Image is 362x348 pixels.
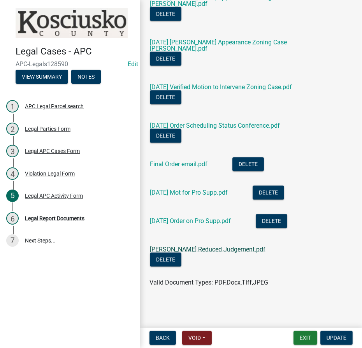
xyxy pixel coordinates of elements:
[6,212,19,225] div: 6
[293,331,317,345] button: Exit
[150,7,181,21] button: Delete
[150,83,292,91] a: [DATE] Verified Motion to Intervene Zoning Case.pdf
[16,74,68,80] wm-modal-confirm: Summary
[25,104,84,109] div: APC Legal Parcel search
[16,70,68,84] button: View Summary
[6,190,19,202] div: 5
[232,157,264,171] button: Delete
[25,216,84,221] div: Legal Report Documents
[6,234,19,247] div: 7
[188,335,201,341] span: Void
[253,190,284,197] wm-modal-confirm: Delete Document
[25,126,70,132] div: Legal Parties Form
[71,70,101,84] button: Notes
[6,123,19,135] div: 2
[16,46,134,57] h4: Legal Cases - APC
[327,335,346,341] span: Update
[150,90,181,104] button: Delete
[150,257,181,264] wm-modal-confirm: Delete Document
[150,129,181,143] button: Delete
[149,331,176,345] button: Back
[128,60,138,68] a: Edit
[150,11,181,18] wm-modal-confirm: Delete Document
[150,94,181,102] wm-modal-confirm: Delete Document
[25,193,83,199] div: Legal APC Activity Form
[16,60,125,68] span: APC-Legals128590
[150,39,287,52] a: [DATE] [PERSON_NAME] Appearance Zoning Case [PERSON_NAME].pdf
[16,8,128,38] img: Kosciusko County, Indiana
[253,186,284,200] button: Delete
[149,279,268,286] span: Valid Document Types: PDF,Docx,Tiff,JPEG
[6,145,19,157] div: 3
[256,214,287,228] button: Delete
[6,167,19,180] div: 4
[150,246,265,253] a: [PERSON_NAME] Reduced Judgement.pdf
[6,100,19,112] div: 1
[25,148,80,154] div: Legal APC Cases Form
[320,331,353,345] button: Update
[150,160,207,168] a: Final Order email.pdf
[232,161,264,169] wm-modal-confirm: Delete Document
[150,133,181,140] wm-modal-confirm: Delete Document
[150,56,181,63] wm-modal-confirm: Delete Document
[71,74,101,80] wm-modal-confirm: Notes
[182,331,212,345] button: Void
[150,122,280,129] a: [DATE] Order Scheduling Status Conference.pdf
[128,60,138,68] wm-modal-confirm: Edit Application Number
[25,171,75,176] div: Violation Legal Form
[256,218,287,225] wm-modal-confirm: Delete Document
[150,217,231,225] a: [DATE] Order on Pro Supp.pdf
[156,335,170,341] span: Back
[150,253,181,267] button: Delete
[150,52,181,66] button: Delete
[150,189,228,196] a: [DATE] Mot for Pro Supp.pdf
